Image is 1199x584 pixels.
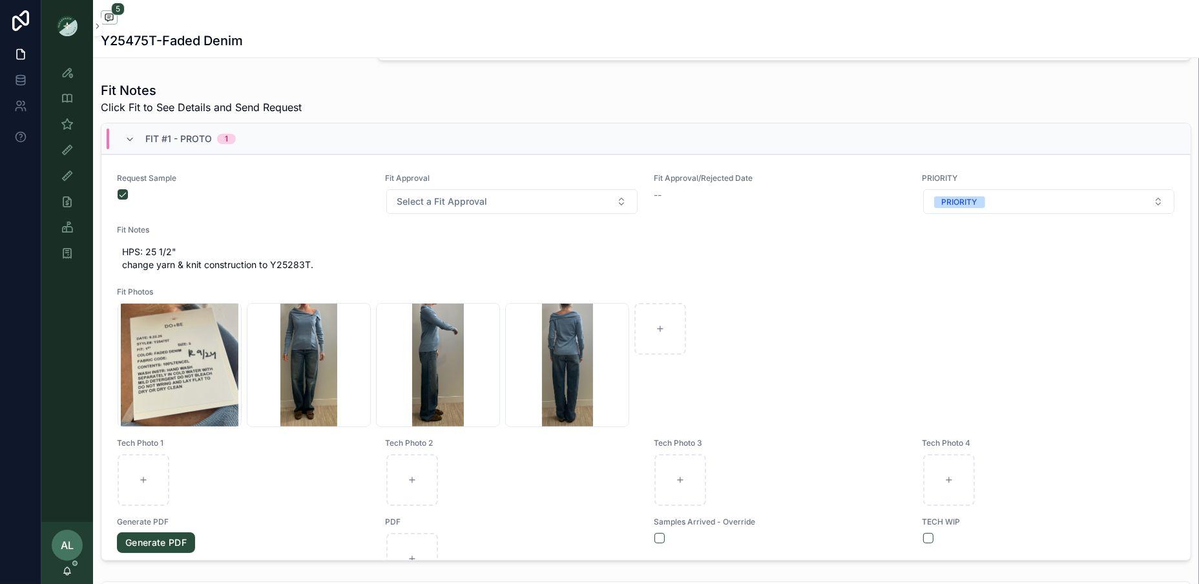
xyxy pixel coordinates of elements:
span: PRIORITY [923,173,1176,183]
span: Fit Approval [386,173,639,183]
span: 5 [111,3,125,16]
span: Fit #1 - Proto [145,132,212,145]
span: PDF [386,517,639,527]
span: HPS: 25 1/2" change yarn & knit construction to Y25283T. [122,245,1170,271]
span: AL [61,537,74,553]
span: Click Fit to See Details and Send Request [101,99,302,115]
div: PRIORITY [942,196,977,208]
span: TECH WIP [923,517,1176,527]
button: 5 [101,10,118,26]
div: 1 [225,134,228,144]
span: Fit Approval/Rejected Date [654,173,907,183]
a: Generate PDF [117,532,195,553]
span: Tech Photo 3 [654,438,907,448]
span: Fit Notes [117,225,1175,235]
h1: Y25475T-Faded Denim [101,32,243,50]
span: Fit Photos [117,287,1175,297]
h1: Fit Notes [101,81,302,99]
span: Tech Photo 1 [117,438,370,448]
span: -- [654,189,662,202]
button: Select Button [923,189,1175,214]
span: Request Sample [117,173,370,183]
span: Samples Arrived - Override [654,517,907,527]
div: scrollable content [41,52,93,282]
img: App logo [57,16,78,36]
span: Select a Fit Approval [397,195,488,208]
span: Generate PDF [117,517,370,527]
span: Tech Photo 4 [923,438,1176,448]
span: Tech Photo 2 [386,438,639,448]
button: Select Button [386,189,638,214]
